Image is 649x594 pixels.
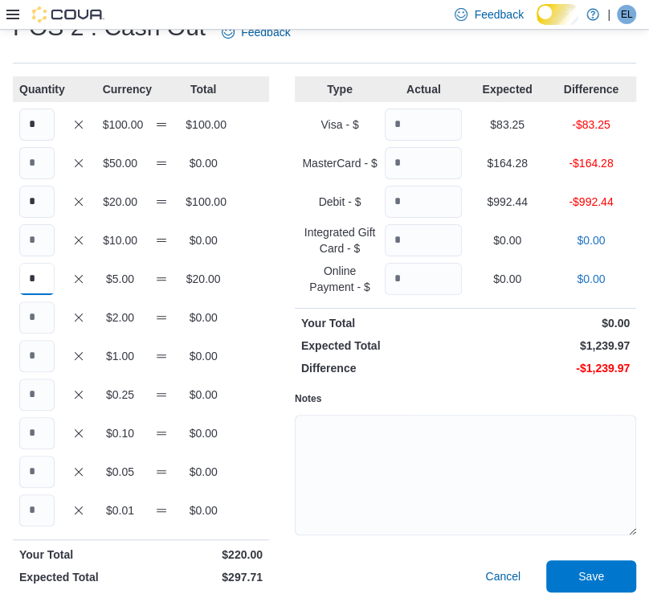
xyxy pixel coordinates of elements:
p: $20.00 [186,271,221,287]
p: Actual [385,81,462,97]
span: Feedback [474,6,523,23]
p: $164.28 [468,155,545,171]
p: Your Total [19,547,137,563]
p: Online Payment - $ [301,263,378,295]
p: $100.00 [103,117,138,133]
p: $0.00 [186,502,221,518]
p: Type [301,81,378,97]
p: Expected Total [301,338,463,354]
p: Currency [103,81,138,97]
p: $0.10 [103,425,138,441]
p: $0.00 [468,232,545,248]
p: Visa - $ [301,117,378,133]
span: EL [621,5,633,24]
p: $1.00 [103,348,138,364]
p: $0.00 [186,155,221,171]
p: Total [186,81,221,97]
p: $100.00 [186,194,221,210]
p: -$164.28 [553,155,630,171]
button: Cancel [479,560,527,592]
p: $0.00 [186,425,221,441]
p: Your Total [301,315,463,331]
p: | [607,5,610,24]
p: $0.00 [468,315,630,331]
p: $220.00 [144,547,262,563]
span: Feedback [241,24,290,40]
input: Dark Mode [537,4,578,25]
p: $0.05 [103,464,138,480]
input: Quantity [19,186,55,218]
input: Quantity [19,263,55,295]
p: -$992.44 [553,194,630,210]
input: Quantity [19,456,55,488]
p: $2.00 [103,309,138,326]
p: $0.00 [468,271,545,287]
input: Quantity [385,224,462,256]
span: Save [578,568,604,584]
img: Cova [32,6,104,23]
input: Quantity [19,494,55,526]
p: $83.25 [468,117,545,133]
p: Difference [553,81,630,97]
label: Notes [295,392,321,405]
input: Quantity [19,109,55,141]
p: $50.00 [103,155,138,171]
p: $0.00 [186,309,221,326]
input: Quantity [19,417,55,449]
p: $297.71 [144,569,262,585]
span: Cancel [485,568,520,584]
input: Quantity [385,186,462,218]
p: $20.00 [103,194,138,210]
p: $1,239.97 [468,338,630,354]
p: $0.25 [103,387,138,403]
p: $0.01 [103,502,138,518]
p: $0.00 [186,232,221,248]
input: Quantity [19,224,55,256]
input: Quantity [385,263,462,295]
input: Quantity [19,147,55,179]
p: MasterCard - $ [301,155,378,171]
span: Dark Mode [537,25,537,26]
p: Quantity [19,81,55,97]
p: $0.00 [186,387,221,403]
p: Expected Total [19,569,137,585]
p: $0.00 [186,348,221,364]
p: $100.00 [186,117,221,133]
p: Expected [468,81,545,97]
a: Feedback [215,16,296,48]
p: Debit - $ [301,194,378,210]
input: Quantity [19,340,55,372]
input: Quantity [385,147,462,179]
p: $0.00 [553,271,630,287]
p: -$83.25 [553,117,630,133]
p: -$1,239.97 [468,360,630,376]
input: Quantity [19,301,55,334]
div: Emily Latta [617,5,636,24]
p: Integrated Gift Card - $ [301,224,378,256]
p: $0.00 [186,464,221,480]
input: Quantity [385,109,462,141]
p: $992.44 [468,194,545,210]
input: Quantity [19,379,55,411]
p: $5.00 [103,271,138,287]
p: $0.00 [553,232,630,248]
p: Difference [301,360,463,376]
p: $10.00 [103,232,138,248]
button: Save [546,560,636,592]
